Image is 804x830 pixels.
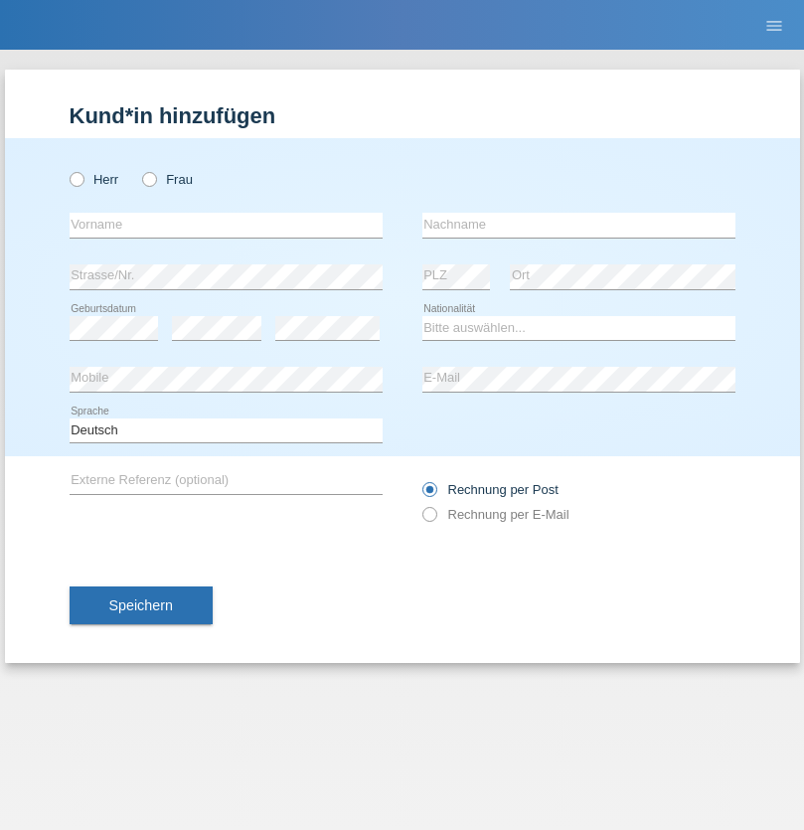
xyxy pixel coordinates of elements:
label: Rechnung per E-Mail [422,507,569,522]
input: Frau [142,172,155,185]
input: Rechnung per Post [422,482,435,507]
span: Speichern [109,597,173,613]
label: Herr [70,172,119,187]
label: Rechnung per Post [422,482,559,497]
h1: Kund*in hinzufügen [70,103,735,128]
button: Speichern [70,586,213,624]
i: menu [764,16,784,36]
input: Rechnung per E-Mail [422,507,435,532]
input: Herr [70,172,82,185]
label: Frau [142,172,193,187]
a: menu [754,19,794,31]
